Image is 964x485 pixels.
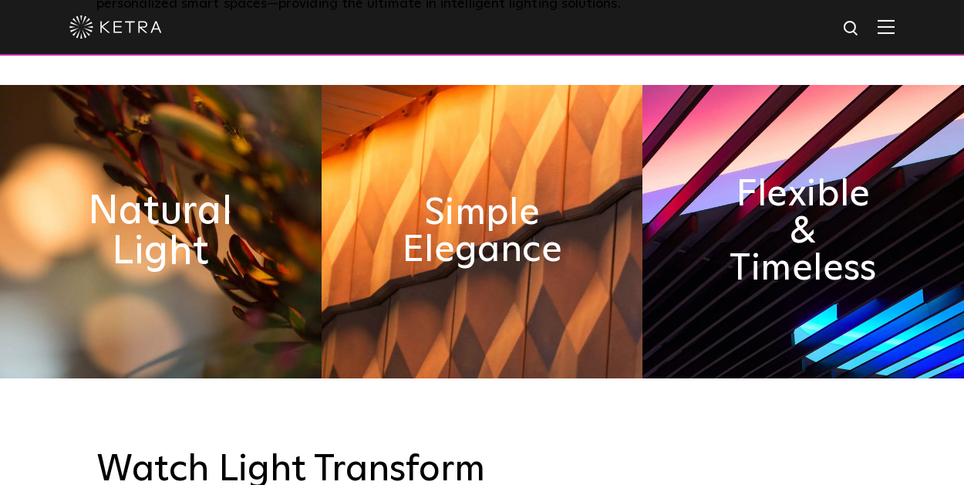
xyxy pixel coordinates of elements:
[322,85,643,378] img: simple_elegance
[642,85,964,378] img: flexible_timeless_ketra
[723,176,883,287] h2: Flexible & Timeless
[402,195,562,269] h2: Simple Elegance
[842,19,861,39] img: search icon
[69,15,162,39] img: ketra-logo-2019-white
[878,19,895,34] img: Hamburger%20Nav.svg
[73,191,248,272] h2: Natural Light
